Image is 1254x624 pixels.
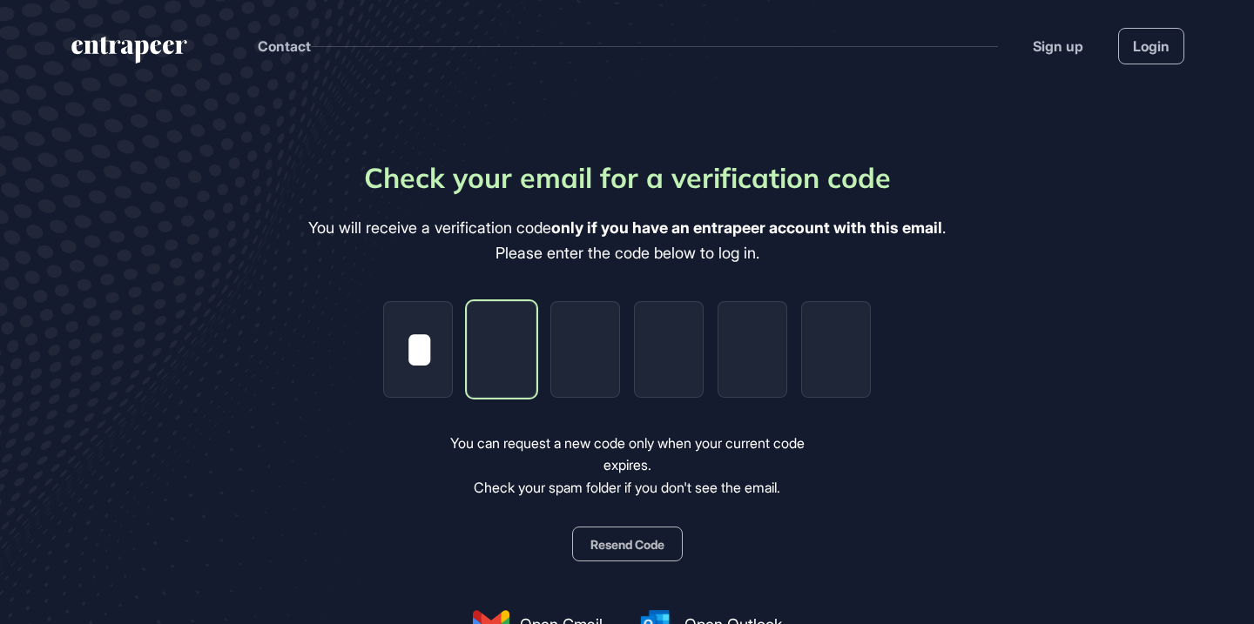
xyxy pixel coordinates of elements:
[572,527,683,561] button: Resend Code
[364,157,891,198] div: Check your email for a verification code
[1033,36,1083,57] a: Sign up
[1118,28,1184,64] a: Login
[258,35,311,57] button: Contact
[551,218,942,237] b: only if you have an entrapeer account with this email
[70,37,189,70] a: entrapeer-logo
[308,216,946,266] div: You will receive a verification code . Please enter the code below to log in.
[426,433,829,500] div: You can request a new code only when your current code expires. Check your spam folder if you don...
